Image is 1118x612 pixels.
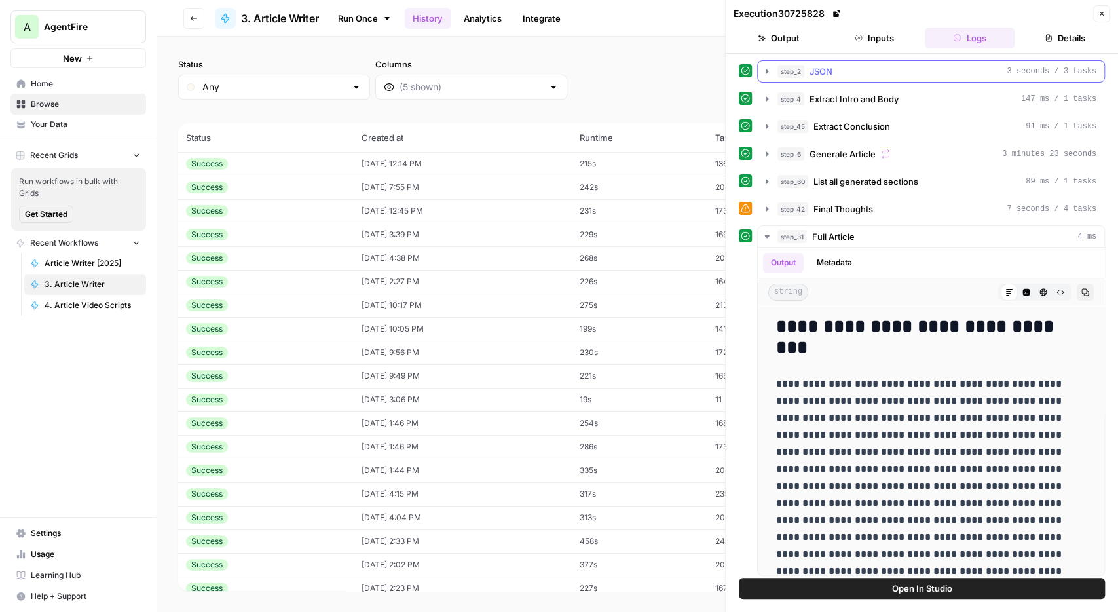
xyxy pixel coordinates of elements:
[810,92,899,105] span: Extract Intro and Body
[707,317,814,341] td: 141
[571,246,707,270] td: 268s
[812,230,855,243] span: Full Article
[571,388,707,411] td: 19s
[31,548,140,560] span: Usage
[10,523,146,544] a: Settings
[186,205,228,217] div: Success
[571,364,707,388] td: 221s
[777,175,808,188] span: step_60
[1077,231,1096,242] span: 4 ms
[456,8,510,29] a: Analytics
[45,258,140,269] span: Article Writer [2025]
[1002,148,1096,160] span: 3 minutes 23 seconds
[571,411,707,435] td: 254s
[707,341,814,364] td: 172
[31,78,140,90] span: Home
[758,61,1104,82] button: 3 seconds / 3 tasks
[186,535,228,547] div: Success
[186,370,228,382] div: Success
[45,278,140,290] span: 3. Article Writer
[707,246,814,270] td: 203
[768,284,808,301] span: string
[329,7,400,29] a: Run Once
[892,582,952,595] span: Open In Studio
[571,482,707,506] td: 317s
[354,506,571,529] td: [DATE] 4:04 PM
[354,388,571,411] td: [DATE] 3:06 PM
[354,577,571,600] td: [DATE] 2:23 PM
[24,295,146,316] a: 4. Article Video Scripts
[707,435,814,459] td: 173
[186,347,228,358] div: Success
[571,506,707,529] td: 313s
[1026,176,1096,187] span: 89 ms / 1 tasks
[354,341,571,364] td: [DATE] 9:56 PM
[739,578,1105,599] button: Open In Studio
[45,299,140,311] span: 4. Article Video Scripts
[178,58,370,71] label: Status
[186,276,228,288] div: Success
[758,116,1104,137] button: 91 ms / 1 tasks
[707,459,814,482] td: 204
[1020,28,1110,48] button: Details
[186,441,228,453] div: Success
[63,52,82,65] span: New
[354,459,571,482] td: [DATE] 1:44 PM
[178,100,1097,123] span: (779 records)
[758,88,1104,109] button: 147 ms / 1 tasks
[571,577,707,600] td: 227s
[571,435,707,459] td: 286s
[354,270,571,294] td: [DATE] 2:27 PM
[758,143,1104,164] button: 3 minutes 23 seconds
[375,58,567,71] label: Columns
[571,294,707,317] td: 275s
[758,248,1104,575] div: 4 ms
[571,270,707,294] td: 226s
[24,253,146,274] a: Article Writer [2025]
[707,176,814,199] td: 208
[763,253,804,273] button: Output
[354,199,571,223] td: [DATE] 12:45 PM
[571,176,707,199] td: 242s
[354,411,571,435] td: [DATE] 1:46 PM
[31,119,140,130] span: Your Data
[571,199,707,223] td: 231s
[758,199,1104,220] button: 7 seconds / 4 tasks
[571,317,707,341] td: 199s
[10,586,146,607] button: Help + Support
[813,175,918,188] span: List all generated sections
[241,10,319,26] span: 3. Article Writer
[758,171,1104,192] button: 89 ms / 1 tasks
[707,364,814,388] td: 165
[734,28,824,48] button: Output
[10,544,146,565] a: Usage
[354,176,571,199] td: [DATE] 7:55 PM
[31,527,140,539] span: Settings
[707,388,814,411] td: 11
[10,114,146,135] a: Your Data
[19,176,138,199] span: Run workflows in bulk with Grids
[707,577,814,600] td: 167
[186,229,228,240] div: Success
[571,152,707,176] td: 215s
[354,223,571,246] td: [DATE] 3:39 PM
[31,590,140,602] span: Help + Support
[925,28,1015,48] button: Logs
[707,199,814,223] td: 173
[707,223,814,246] td: 169
[571,223,707,246] td: 229s
[215,8,319,29] a: 3. Article Writer
[813,202,873,216] span: Final Thoughts
[186,323,228,335] div: Success
[571,553,707,577] td: 377s
[354,317,571,341] td: [DATE] 10:05 PM
[571,123,707,152] th: Runtime
[10,48,146,68] button: New
[707,553,814,577] td: 202
[19,206,73,223] button: Get Started
[1007,203,1096,215] span: 7 seconds / 4 tasks
[813,120,890,133] span: Extract Conclusion
[354,553,571,577] td: [DATE] 2:02 PM
[354,246,571,270] td: [DATE] 4:38 PM
[186,417,228,429] div: Success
